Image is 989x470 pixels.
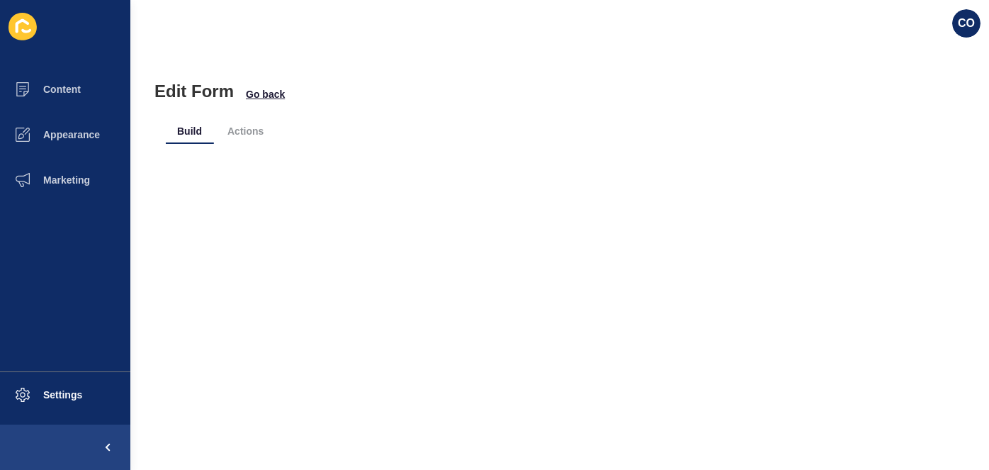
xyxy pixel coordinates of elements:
[166,118,213,144] li: Build
[245,87,286,101] button: Go back
[246,87,285,101] span: Go back
[154,82,234,101] h1: Edit Form
[958,16,975,30] span: CO
[216,118,275,144] li: Actions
